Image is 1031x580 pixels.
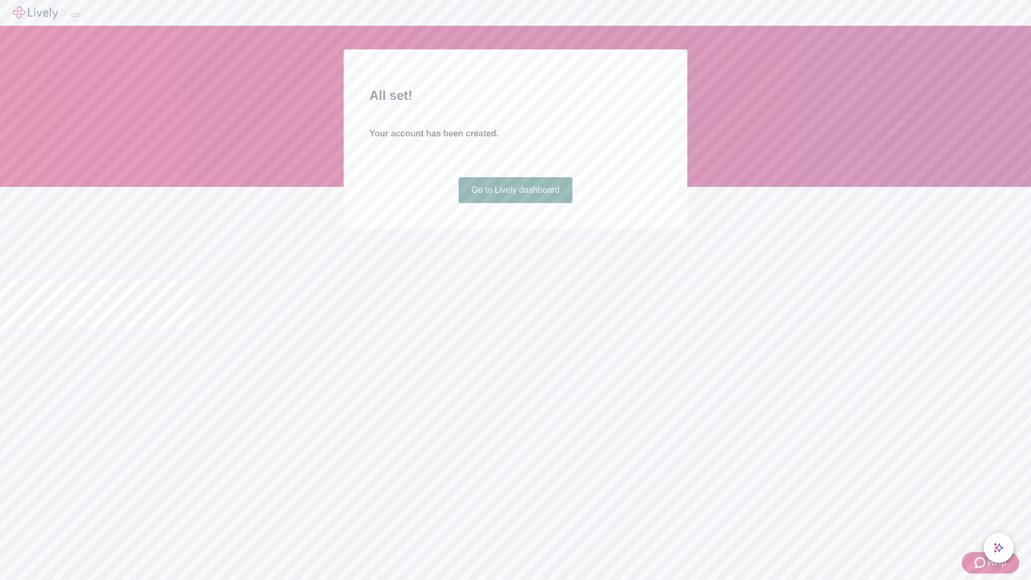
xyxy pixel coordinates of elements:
[13,6,58,19] img: Lively
[984,533,1014,563] button: chat
[962,552,1019,574] button: Zendesk support iconHelp
[369,86,662,105] h2: All set!
[993,542,1004,553] svg: Lively AI Assistant
[369,127,662,140] h4: Your account has been created.
[459,177,573,203] a: Go to Lively dashboard
[988,556,1006,569] span: Help
[975,556,988,569] svg: Zendesk support icon
[71,13,79,17] button: Log out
